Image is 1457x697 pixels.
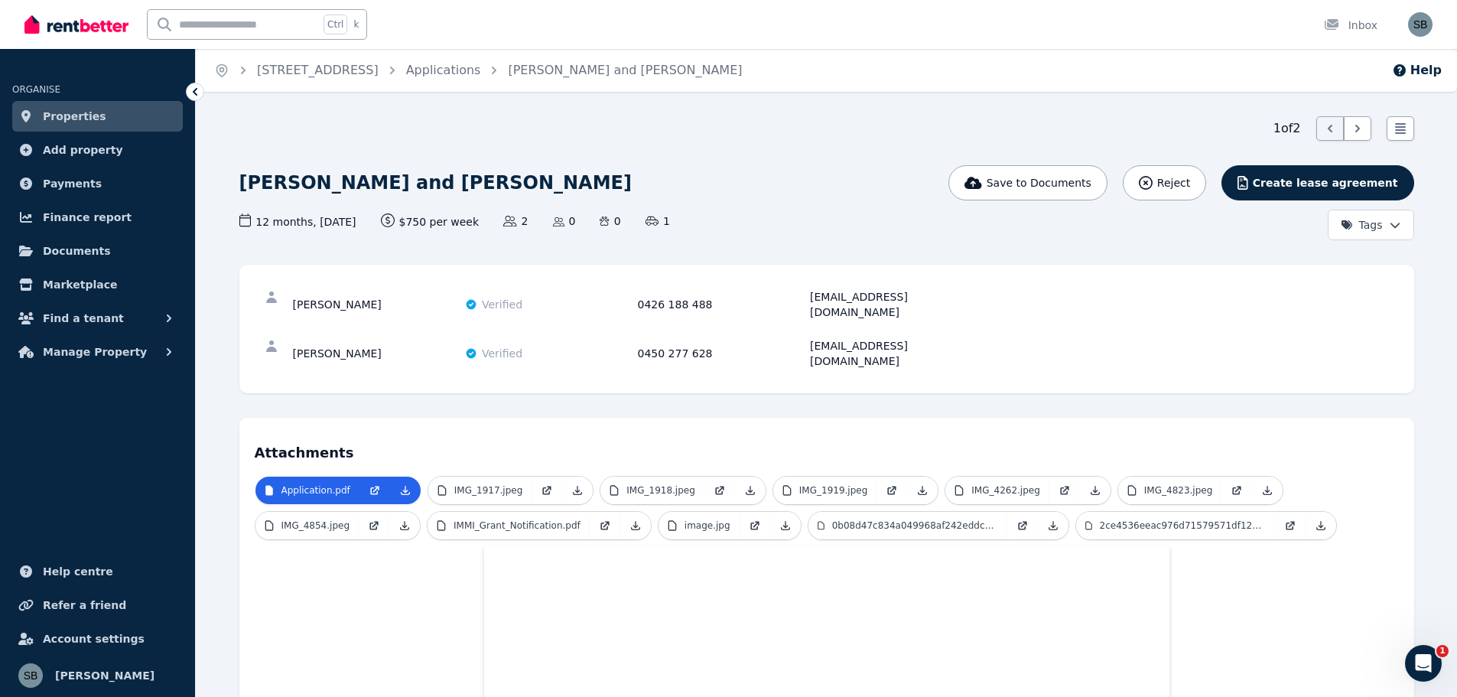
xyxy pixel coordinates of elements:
[907,477,938,504] a: Download Attachment
[12,236,183,266] a: Documents
[1275,512,1306,539] a: Open in new Tab
[735,477,766,504] a: Download Attachment
[1080,477,1111,504] a: Download Attachment
[590,512,620,539] a: Open in new Tab
[600,213,620,229] span: 0
[12,168,183,199] a: Payments
[971,484,1040,497] p: IMG_4262.jpeg
[987,175,1091,191] span: Save to Documents
[1273,119,1301,138] span: 1 of 2
[239,171,632,195] h1: [PERSON_NAME] and [PERSON_NAME]
[1328,210,1414,240] button: Tags
[406,63,481,77] a: Applications
[1221,477,1252,504] a: Open in new Tab
[390,477,421,504] a: Download Attachment
[12,135,183,165] a: Add property
[600,477,704,504] a: IMG_1918.jpeg
[562,477,593,504] a: Download Attachment
[43,309,124,327] span: Find a tenant
[482,297,522,312] span: Verified
[773,477,877,504] a: IMG_1919.jpeg
[43,343,147,361] span: Manage Property
[12,101,183,132] a: Properties
[646,213,670,229] span: 1
[43,562,113,581] span: Help centre
[353,18,359,31] span: k
[255,512,359,539] a: IMG_4854.jpeg
[428,512,590,539] a: IMMI_Grant_Notification.pdf
[503,213,528,229] span: 2
[808,512,1007,539] a: 0b08d47c834a049968af242eddc43f47.jpeg
[12,303,183,334] button: Find a tenant
[1436,645,1449,657] span: 1
[24,13,128,36] img: RentBetter
[810,289,978,320] div: [EMAIL_ADDRESS][DOMAIN_NAME]
[553,213,576,229] span: 0
[508,63,742,77] a: [PERSON_NAME] and [PERSON_NAME]
[281,519,350,532] p: IMG_4854.jpeg
[12,202,183,233] a: Finance report
[948,165,1107,200] button: Save to Documents
[1253,175,1398,191] span: Create lease agreement
[620,512,651,539] a: Download Attachment
[12,556,183,587] a: Help centre
[638,338,806,369] div: 0450 277 628
[1405,645,1442,682] iframe: Intercom live chat
[1118,477,1222,504] a: IMG_4823.jpeg
[685,519,730,532] p: image.jpg
[359,512,389,539] a: Open in new Tab
[43,174,102,193] span: Payments
[638,289,806,320] div: 0426 188 488
[293,289,461,320] div: [PERSON_NAME]
[389,512,420,539] a: Download Attachment
[281,484,350,497] p: Application.pdf
[255,433,1399,464] h4: Attachments
[1306,512,1336,539] a: Download Attachment
[454,484,523,497] p: IMG_1917.jpeg
[1144,484,1213,497] p: IMG_4823.jpeg
[12,590,183,620] a: Refer a friend
[428,477,532,504] a: IMG_1917.jpeg
[1038,512,1068,539] a: Download Attachment
[12,269,183,300] a: Marketplace
[196,49,760,92] nav: Breadcrumb
[43,630,145,648] span: Account settings
[18,663,43,688] img: Sam Berrell
[359,477,390,504] a: Open in new Tab
[799,484,868,497] p: IMG_1919.jpeg
[482,346,522,361] span: Verified
[1341,217,1383,233] span: Tags
[659,512,740,539] a: image.jpg
[324,15,347,34] span: Ctrl
[43,141,123,159] span: Add property
[12,624,183,654] a: Account settings
[239,213,356,230] span: 12 months , [DATE]
[1221,165,1413,200] button: Create lease agreement
[1049,477,1080,504] a: Open in new Tab
[1076,512,1275,539] a: 2ce4536eeac976d71579571df12a94e1.jpeg
[1252,477,1283,504] a: Download Attachment
[293,338,461,369] div: [PERSON_NAME]
[1392,61,1442,80] button: Help
[1123,165,1206,200] button: Reject
[257,63,379,77] a: [STREET_ADDRESS]
[532,477,562,504] a: Open in new Tab
[1007,512,1038,539] a: Open in new Tab
[740,512,770,539] a: Open in new Tab
[12,84,60,95] span: ORGANISE
[43,275,117,294] span: Marketplace
[255,477,359,504] a: Application.pdf
[810,338,978,369] div: [EMAIL_ADDRESS][DOMAIN_NAME]
[381,213,480,230] span: $750 per week
[12,337,183,367] button: Manage Property
[1324,18,1377,33] div: Inbox
[454,519,581,532] p: IMMI_Grant_Notification.pdf
[876,477,907,504] a: Open in new Tab
[832,519,998,532] p: 0b08d47c834a049968af242eddc43f47.jpeg
[1100,519,1266,532] p: 2ce4536eeac976d71579571df12a94e1.jpeg
[945,477,1049,504] a: IMG_4262.jpeg
[1408,12,1433,37] img: Sam Berrell
[626,484,695,497] p: IMG_1918.jpeg
[1157,175,1190,191] span: Reject
[704,477,735,504] a: Open in new Tab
